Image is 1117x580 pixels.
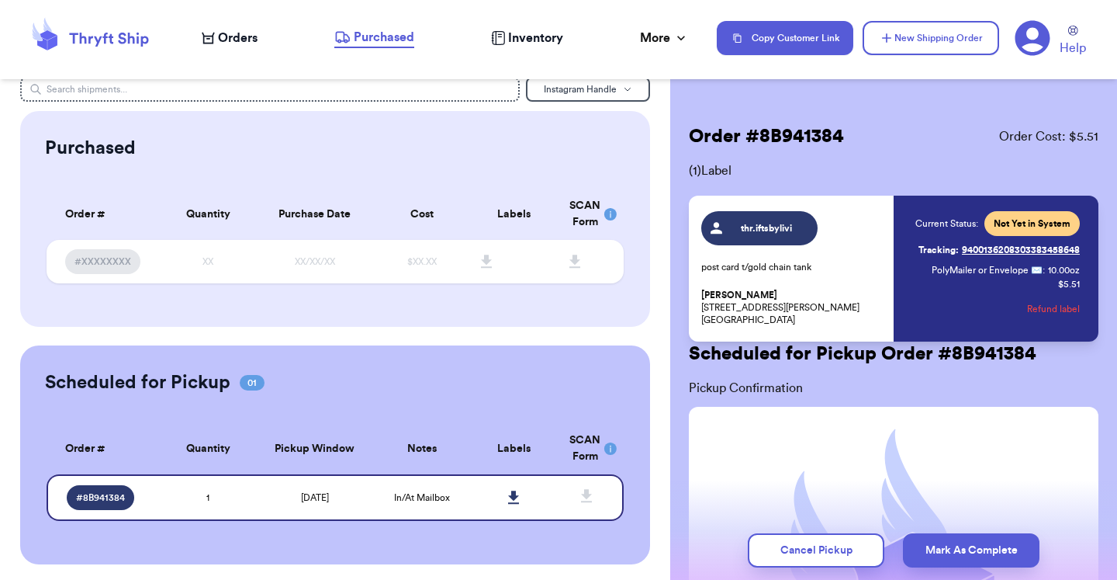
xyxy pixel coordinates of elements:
[717,21,853,55] button: Copy Customer Link
[999,127,1098,146] span: Order Cost: $ 5.51
[1043,264,1045,276] span: :
[689,124,844,149] h2: Order # 8B941384
[491,29,563,47] a: Inventory
[76,491,125,504] span: # 8B941384
[526,77,650,102] button: Instagram Handle
[689,342,1036,366] h2: Scheduled for Pickup Order # 8B941384
[20,77,520,102] input: Search shipments...
[202,29,258,47] a: Orders
[640,29,689,47] div: More
[375,423,468,474] th: Notes
[45,136,136,161] h2: Purchased
[295,257,335,266] span: XX/XX/XX
[468,423,560,474] th: Labels
[569,432,605,465] div: SCAN Form
[162,423,254,474] th: Quantity
[301,493,329,502] span: [DATE]
[569,198,605,231] div: SCAN Form
[689,161,1098,180] span: ( 1 ) Label
[47,189,162,240] th: Order #
[863,21,999,55] button: New Shipping Order
[1060,26,1086,57] a: Help
[240,375,265,391] span: 01
[407,257,437,266] span: $XX.XX
[394,493,450,502] span: In/At Mailbox
[1027,292,1080,326] button: Refund label
[468,189,560,240] th: Labels
[375,189,468,240] th: Cost
[701,289,884,326] p: [STREET_ADDRESS][PERSON_NAME] [GEOGRAPHIC_DATA]
[254,423,375,474] th: Pickup Window
[354,28,414,47] span: Purchased
[689,379,1098,398] span: Pickup Confirmation
[218,29,258,47] span: Orders
[994,217,1070,230] span: Not Yet in System
[74,255,131,268] span: #XXXXXXXX
[701,290,777,301] span: [PERSON_NAME]
[544,85,617,94] span: Instagram Handle
[918,244,959,256] span: Tracking:
[254,189,375,240] th: Purchase Date
[206,493,209,502] span: 1
[1058,278,1080,290] p: $ 5.51
[932,266,1043,275] span: PolyMailer or Envelope ✉️
[47,423,162,474] th: Order #
[1060,39,1086,57] span: Help
[162,189,254,240] th: Quantity
[1048,264,1080,276] span: 10.00 oz
[903,533,1039,568] button: Mark As Complete
[915,217,978,230] span: Current Status:
[45,370,230,395] h2: Scheduled for Pickup
[730,222,804,234] span: thr.iftsbylivi
[508,29,563,47] span: Inventory
[748,533,884,568] button: Cancel Pickup
[918,238,1080,262] a: Tracking:9400136208303383458648
[701,261,884,273] p: post card t/gold chain tank
[202,257,213,266] span: XX
[334,28,414,48] a: Purchased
